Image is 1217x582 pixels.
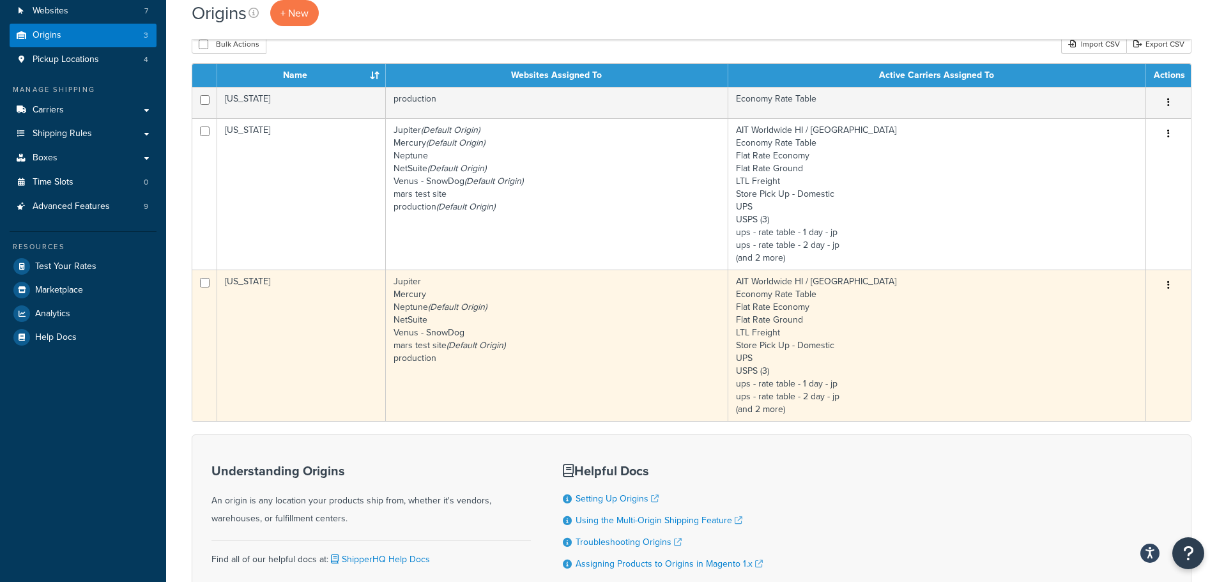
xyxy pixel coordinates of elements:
[144,6,148,17] span: 7
[1172,537,1204,569] button: Open Resource Center
[563,464,763,478] h3: Helpful Docs
[217,270,386,421] td: [US_STATE]
[576,557,763,571] a: Assigning Products to Origins in Magento 1.x
[10,48,157,72] a: Pickup Locations 4
[1126,34,1191,54] a: Export CSV
[728,87,1146,118] td: Economy Rate Table
[144,177,148,188] span: 0
[447,339,505,352] i: (Default Origin)
[10,98,157,122] a: Carriers
[144,30,148,41] span: 3
[10,24,157,47] a: Origins 3
[576,492,659,505] a: Setting Up Origins
[10,326,157,349] a: Help Docs
[10,255,157,278] a: Test Your Rates
[33,128,92,139] span: Shipping Rules
[10,122,157,146] a: Shipping Rules
[728,118,1146,270] td: AIT Worldwide HI / [GEOGRAPHIC_DATA] Economy Rate Table Flat Rate Economy Flat Rate Ground LTL Fr...
[35,261,96,272] span: Test Your Rates
[33,54,99,65] span: Pickup Locations
[33,153,57,164] span: Boxes
[10,302,157,325] a: Analytics
[211,464,531,528] div: An origin is any location your products ship from, whether it's vendors, warehouses, or fulfillme...
[35,309,70,319] span: Analytics
[1061,34,1126,54] div: Import CSV
[386,270,728,421] td: Jupiter Mercury Neptune NetSuite Venus - SnowDog mars test site production
[10,171,157,194] li: Time Slots
[728,64,1146,87] th: Active Carriers Assigned To
[386,118,728,270] td: Jupiter Mercury Neptune NetSuite Venus - SnowDog mars test site production
[10,146,157,170] a: Boxes
[217,64,386,87] th: Name : activate to sort column ascending
[144,54,148,65] span: 4
[33,105,64,116] span: Carriers
[386,87,728,118] td: production
[386,64,728,87] th: Websites Assigned To
[426,136,485,149] i: (Default Origin)
[421,123,480,137] i: (Default Origin)
[427,162,486,175] i: (Default Origin)
[576,535,682,549] a: Troubleshooting Origins
[10,195,157,218] li: Advanced Features
[144,201,148,212] span: 9
[211,540,531,569] div: Find all of our helpful docs at:
[35,285,83,296] span: Marketplace
[10,171,157,194] a: Time Slots 0
[33,201,110,212] span: Advanced Features
[280,6,309,20] span: + New
[33,6,68,17] span: Websites
[10,195,157,218] a: Advanced Features 9
[217,118,386,270] td: [US_STATE]
[33,177,73,188] span: Time Slots
[33,30,61,41] span: Origins
[192,34,266,54] button: Bulk Actions
[464,174,523,188] i: (Default Origin)
[1146,64,1191,87] th: Actions
[217,87,386,118] td: [US_STATE]
[211,464,531,478] h3: Understanding Origins
[10,279,157,302] a: Marketplace
[436,200,495,213] i: (Default Origin)
[35,332,77,343] span: Help Docs
[328,553,430,566] a: ShipperHQ Help Docs
[10,48,157,72] li: Pickup Locations
[428,300,487,314] i: (Default Origin)
[192,1,247,26] h1: Origins
[10,84,157,95] div: Manage Shipping
[10,241,157,252] div: Resources
[10,24,157,47] li: Origins
[576,514,742,527] a: Using the Multi-Origin Shipping Feature
[728,270,1146,421] td: AIT Worldwide HI / [GEOGRAPHIC_DATA] Economy Rate Table Flat Rate Economy Flat Rate Ground LTL Fr...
